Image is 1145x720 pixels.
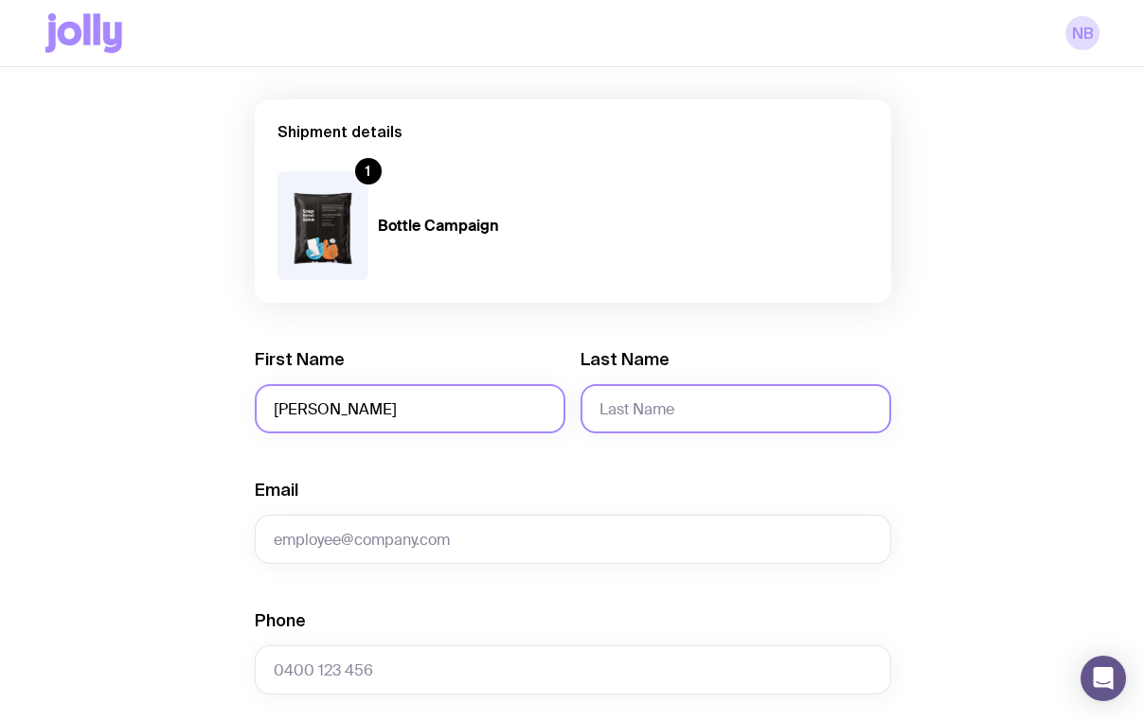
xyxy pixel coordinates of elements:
input: First Name [255,384,565,433]
label: First Name [255,348,345,371]
label: Email [255,479,298,501]
label: Last Name [581,348,670,371]
a: NB [1065,16,1100,50]
label: Phone [255,609,306,632]
input: 0400 123 456 [255,645,891,694]
h4: Bottle Campaign [378,217,562,236]
input: Last Name [581,384,891,433]
div: Open Intercom Messenger [1081,656,1126,701]
div: 1 [355,158,382,184]
h2: Shipment details [277,122,868,141]
input: employee@company.com [255,515,891,564]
